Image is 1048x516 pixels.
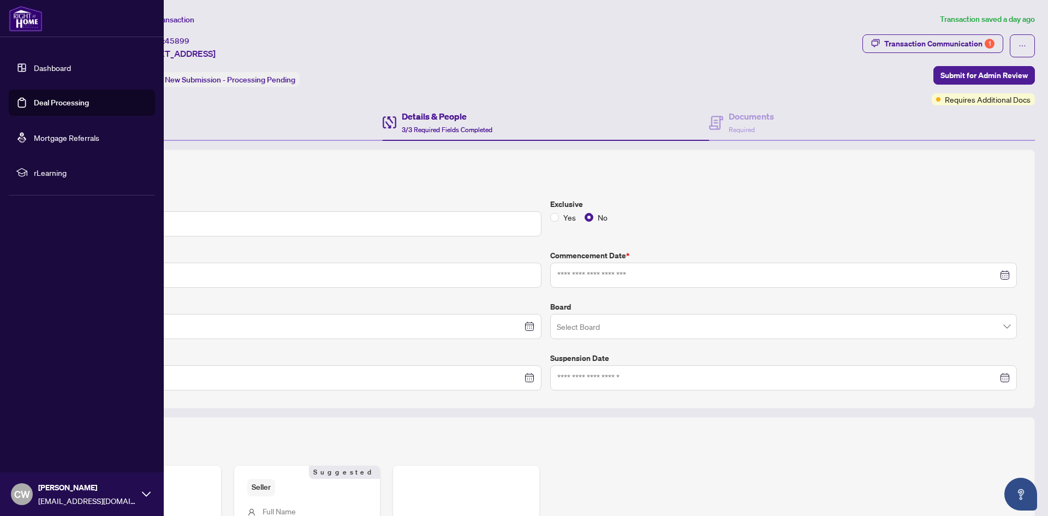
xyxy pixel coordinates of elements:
span: 3/3 Required Fields Completed [402,126,492,134]
span: View Transaction [136,15,194,25]
button: Submit for Admin Review [933,66,1035,85]
span: [EMAIL_ADDRESS][DOMAIN_NAME] [38,495,136,507]
span: Seller [247,479,275,496]
span: [STREET_ADDRESS] [135,47,216,60]
label: Exclusive [550,198,1017,210]
label: Unit/Lot Number [75,250,541,262]
span: Requires Additional Docs [945,93,1031,105]
h2: Trade Details [75,168,1017,185]
span: Yes [559,211,580,223]
div: 1 [985,39,995,49]
span: ellipsis [1019,42,1026,50]
a: Deal Processing [34,98,89,108]
label: Expiry Date [75,301,541,313]
img: logo [9,5,43,32]
span: [PERSON_NAME] [38,482,136,494]
span: Suggested [309,466,380,479]
button: Transaction Communication1 [862,34,1003,53]
span: No [593,211,612,223]
span: Submit for Admin Review [940,67,1028,84]
button: Open asap [1004,478,1037,511]
span: Full Name [263,506,296,516]
a: Mortgage Referrals [34,133,99,143]
h4: Details & People [402,110,492,123]
span: CW [14,487,30,502]
span: rLearning [34,167,147,179]
h4: Documents [729,110,774,123]
span: Required [729,126,755,134]
div: Transaction Communication [884,35,995,52]
label: Cancellation Date [75,352,541,364]
label: Suspension Date [550,352,1017,364]
span: New Submission - Processing Pending [165,75,295,85]
a: Dashboard [34,63,71,73]
label: Listing Price [75,198,541,210]
label: Board [550,301,1017,313]
label: Commencement Date [550,250,1017,262]
span: 45899 [165,36,189,46]
div: Status: [135,72,300,87]
article: Transaction saved a day ago [940,13,1035,26]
